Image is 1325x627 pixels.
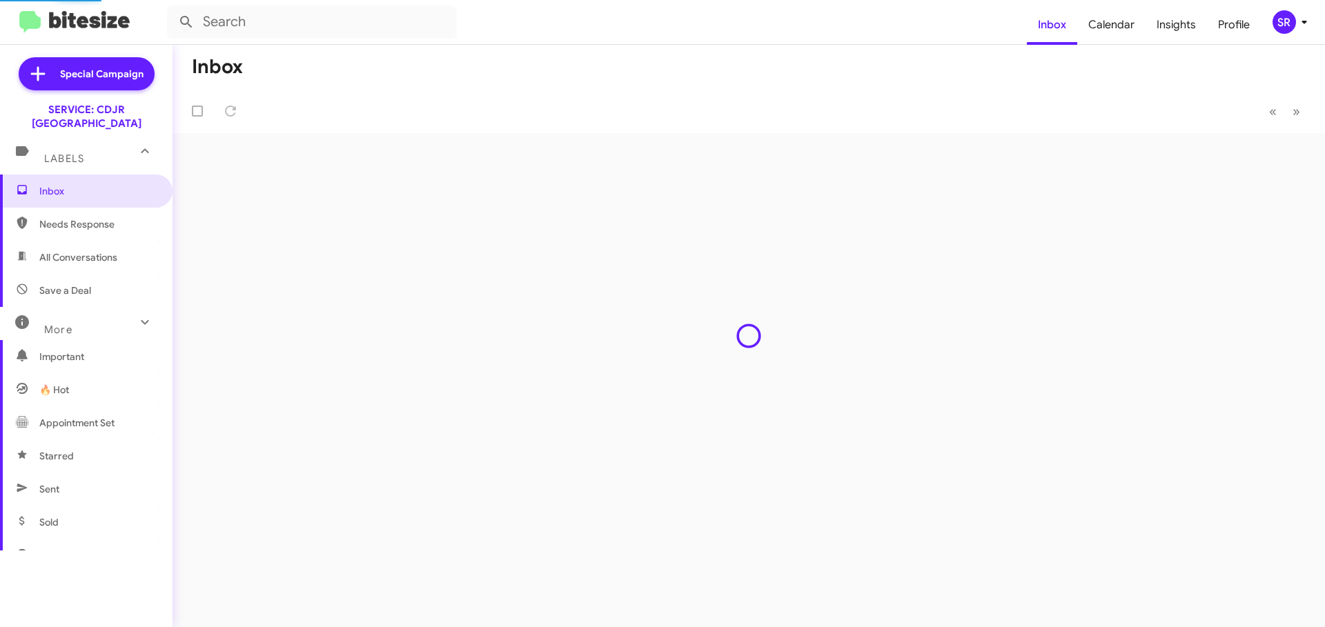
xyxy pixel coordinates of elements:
span: Important [39,350,157,364]
span: Starred [39,449,74,463]
span: Sent [39,482,59,496]
span: Special Campaign [60,67,144,81]
h1: Inbox [192,56,243,78]
span: Sold [39,515,59,529]
input: Search [167,6,457,39]
span: » [1293,103,1300,120]
span: « [1269,103,1277,120]
button: Next [1284,97,1308,126]
span: Inbox [39,184,157,198]
a: Calendar [1077,5,1146,45]
button: Previous [1261,97,1285,126]
a: Inbox [1027,5,1077,45]
span: 🔥 Hot [39,383,69,397]
span: Labels [44,152,84,165]
div: SR [1273,10,1296,34]
span: More [44,324,72,336]
span: All Conversations [39,250,117,264]
span: Sold Responded [39,548,112,562]
a: Insights [1146,5,1207,45]
span: Appointment Set [39,416,115,430]
span: Save a Deal [39,283,91,297]
nav: Page navigation example [1262,97,1308,126]
button: SR [1261,10,1310,34]
span: Needs Response [39,217,157,231]
a: Special Campaign [19,57,155,90]
a: Profile [1207,5,1261,45]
